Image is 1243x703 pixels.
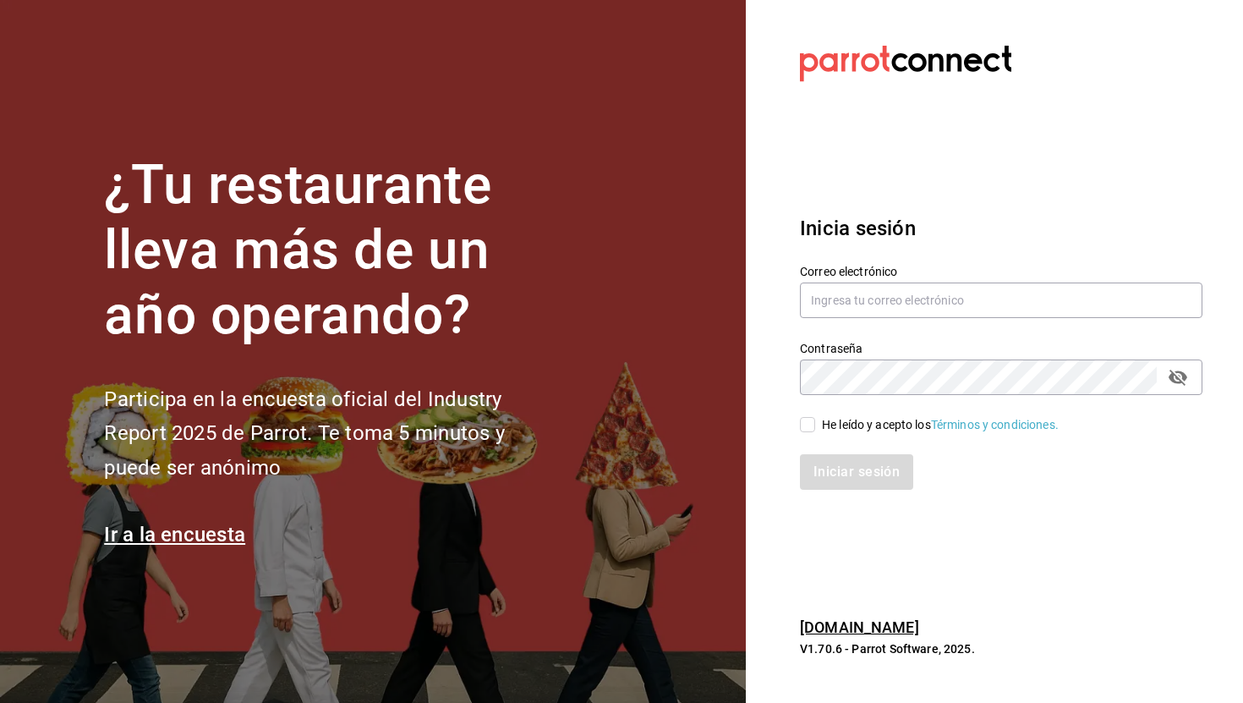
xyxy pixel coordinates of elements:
label: Correo electrónico [800,266,1202,277]
button: passwordField [1164,363,1192,392]
input: Ingresa tu correo electrónico [800,283,1202,318]
h1: ¿Tu restaurante lleva más de un año operando? [104,153,561,348]
div: He leído y acepto los [822,416,1059,434]
p: V1.70.6 - Parrot Software, 2025. [800,640,1202,657]
h2: Participa en la encuesta oficial del Industry Report 2025 de Parrot. Te toma 5 minutos y puede se... [104,382,561,486]
label: Contraseña [800,343,1202,354]
a: [DOMAIN_NAME] [800,618,919,636]
a: Ir a la encuesta [104,523,245,546]
h3: Inicia sesión [800,213,1202,244]
a: Términos y condiciones. [931,418,1059,431]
